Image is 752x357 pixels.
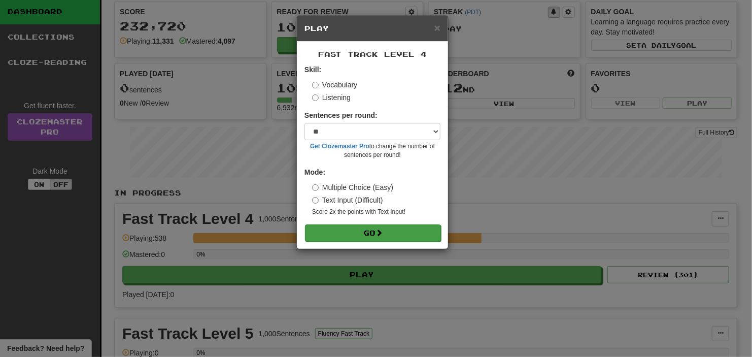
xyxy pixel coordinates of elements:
input: Multiple Choice (Easy) [312,184,319,191]
small: Score 2x the points with Text Input ! [312,208,440,216]
label: Text Input (Difficult) [312,195,383,205]
label: Listening [312,92,351,103]
a: Get Clozemaster Pro [310,143,369,150]
strong: Skill: [304,66,321,74]
label: Multiple Choice (Easy) [312,182,393,192]
button: Go [305,224,441,242]
span: Fast Track Level 4 [318,50,427,58]
input: Text Input (Difficult) [312,197,319,204]
label: Vocabulary [312,80,357,90]
label: Sentences per round: [304,110,378,120]
input: Listening [312,94,319,101]
strong: Mode: [304,168,325,176]
span: × [434,22,440,34]
input: Vocabulary [312,82,319,88]
h5: Play [304,23,440,34]
small: to change the number of sentences per round! [304,142,440,159]
button: Close [434,22,440,33]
